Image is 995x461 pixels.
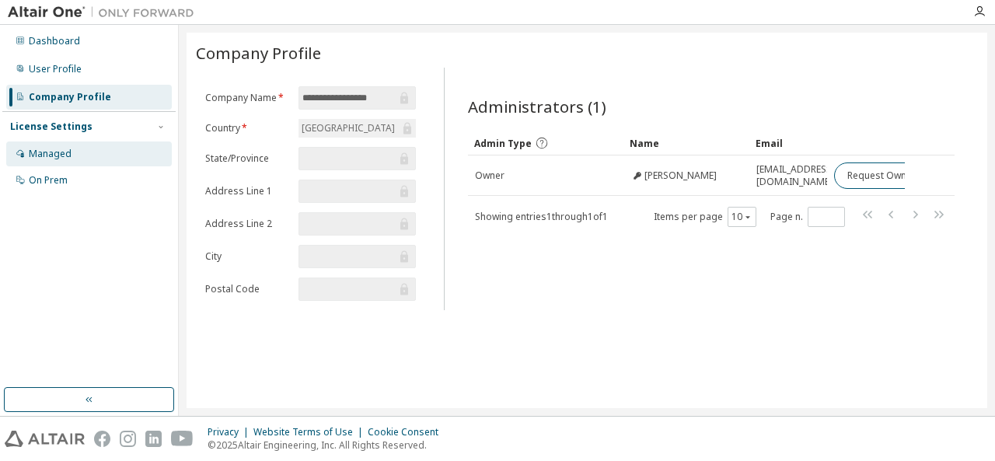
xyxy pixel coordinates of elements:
[468,96,606,117] span: Administrators (1)
[29,148,72,160] div: Managed
[8,5,202,20] img: Altair One
[205,185,289,197] label: Address Line 1
[630,131,744,155] div: Name
[654,207,756,227] span: Items per page
[205,250,289,263] label: City
[474,137,532,150] span: Admin Type
[5,431,85,447] img: altair_logo.svg
[29,174,68,187] div: On Prem
[208,426,253,438] div: Privacy
[731,211,752,223] button: 10
[10,120,93,133] div: License Settings
[208,438,448,452] p: © 2025 Altair Engineering, Inc. All Rights Reserved.
[205,92,289,104] label: Company Name
[196,42,321,64] span: Company Profile
[205,152,289,165] label: State/Province
[756,131,821,155] div: Email
[475,169,504,182] span: Owner
[145,431,162,447] img: linkedin.svg
[94,431,110,447] img: facebook.svg
[253,426,368,438] div: Website Terms of Use
[299,120,397,137] div: [GEOGRAPHIC_DATA]
[475,210,608,223] span: Showing entries 1 through 1 of 1
[834,162,965,189] button: Request Owner Change
[171,431,194,447] img: youtube.svg
[205,218,289,230] label: Address Line 2
[644,169,717,182] span: [PERSON_NAME]
[298,119,415,138] div: [GEOGRAPHIC_DATA]
[29,63,82,75] div: User Profile
[29,91,111,103] div: Company Profile
[29,35,80,47] div: Dashboard
[368,426,448,438] div: Cookie Consent
[205,122,289,134] label: Country
[770,207,845,227] span: Page n.
[756,163,835,188] span: [EMAIL_ADDRESS][DOMAIN_NAME]
[120,431,136,447] img: instagram.svg
[205,283,289,295] label: Postal Code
